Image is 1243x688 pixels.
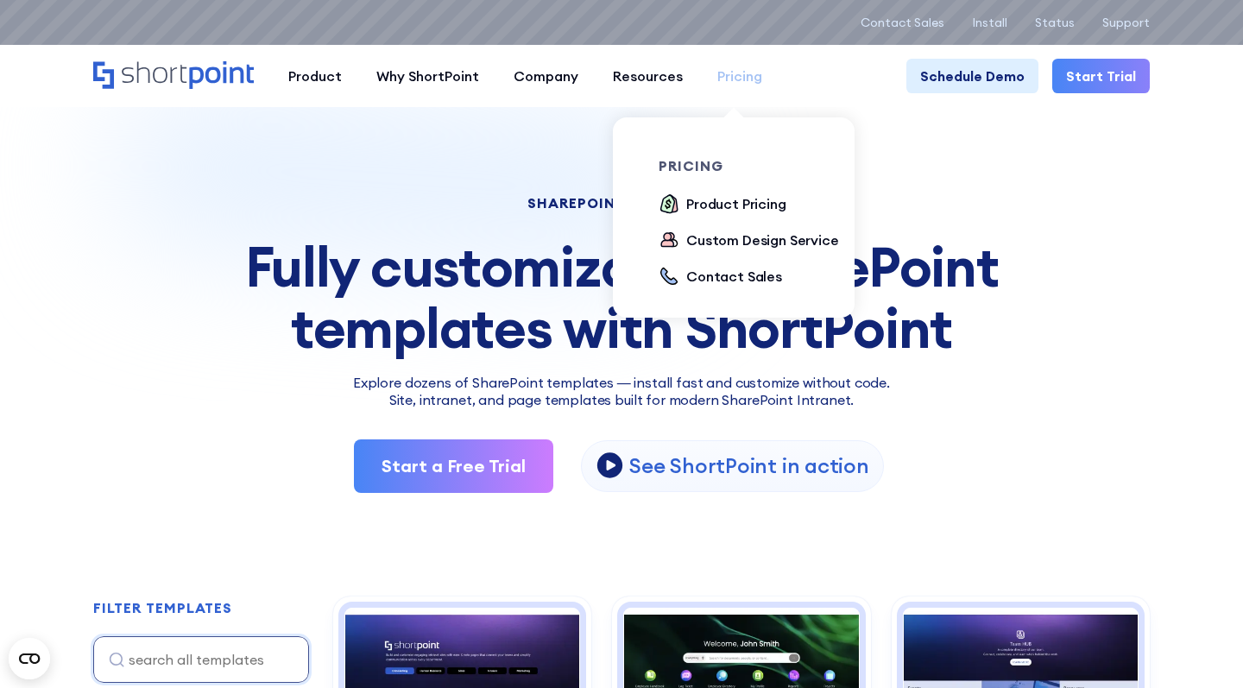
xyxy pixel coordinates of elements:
a: Contact Sales [659,266,782,288]
h1: SHAREPOINT TEMPLATES [93,197,1150,209]
a: Custom Design Service [659,230,839,252]
div: Product Pricing [686,193,786,214]
a: Schedule Demo [906,59,1038,93]
a: Product [271,59,359,93]
a: Resources [596,59,700,93]
a: open lightbox [581,440,883,492]
a: Company [496,59,596,93]
p: See ShortPoint in action [629,452,868,479]
div: pricing [659,159,852,173]
div: Fully customizable SharePoint templates with ShortPoint [93,237,1150,358]
div: Contact Sales [686,266,782,287]
div: Resources [613,66,683,86]
div: Custom Design Service [686,230,839,250]
a: Start a Free Trial [354,439,553,493]
div: Pricing [717,66,762,86]
a: Why ShortPoint [359,59,496,93]
a: Contact Sales [861,16,944,29]
p: Explore dozens of SharePoint templates — install fast and customize without code. [93,372,1150,393]
a: Start Trial [1052,59,1150,93]
a: Status [1035,16,1075,29]
div: Product [288,66,342,86]
div: FILTER TEMPLATES [93,601,232,615]
iframe: Chat Widget [932,488,1243,688]
a: Home [93,61,254,91]
div: Company [514,66,578,86]
button: Open CMP widget [9,638,50,679]
a: Pricing [700,59,779,93]
a: Product Pricing [659,193,786,216]
div: Why ShortPoint [376,66,479,86]
a: Support [1102,16,1150,29]
h2: Site, intranet, and page templates built for modern SharePoint Intranet. [93,393,1150,408]
a: Install [972,16,1007,29]
input: search all templates [93,636,309,683]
